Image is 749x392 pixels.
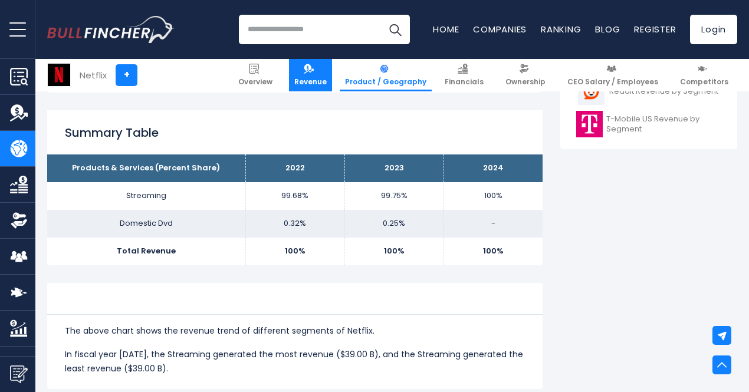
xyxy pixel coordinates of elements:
[245,182,344,210] td: 99.68%
[344,210,444,238] td: 0.25%
[444,238,543,265] td: 100%
[505,77,546,87] span: Ownership
[65,347,525,375] p: In fiscal year [DATE], the Streaming generated the most revenue ($39.00 B), and the Streaming gen...
[634,23,676,35] a: Register
[65,324,525,338] p: The above chart shows the revenue trend of different segments of Netflix.
[294,77,327,87] span: Revenue
[245,210,344,238] td: 0.32%
[576,111,603,137] img: TMUS logo
[345,77,426,87] span: Product / Geography
[445,77,484,87] span: Financials
[47,16,174,43] a: Go to homepage
[245,154,344,182] th: 2022
[380,15,410,44] button: Search
[444,210,543,238] td: -
[233,59,278,91] a: Overview
[47,238,245,265] td: Total Revenue
[245,238,344,265] td: 100%
[65,124,525,141] h2: Summary Table
[606,114,721,134] span: T-Mobile US Revenue by Segment
[576,78,606,105] img: RDDT logo
[500,59,551,91] a: Ownership
[47,210,245,238] td: Domestic Dvd
[541,23,581,35] a: Ranking
[473,23,527,35] a: Companies
[48,64,70,86] img: NFLX logo
[562,59,663,91] a: CEO Salary / Employees
[569,108,728,140] a: T-Mobile US Revenue by Segment
[344,238,444,265] td: 100%
[444,182,543,210] td: 100%
[47,16,175,43] img: Bullfincher logo
[433,23,459,35] a: Home
[569,75,728,108] a: Reddit Revenue by Segment
[289,59,332,91] a: Revenue
[680,77,728,87] span: Competitors
[10,212,28,229] img: Ownership
[439,59,489,91] a: Financials
[47,182,245,210] td: Streaming
[344,154,444,182] th: 2023
[116,64,137,86] a: +
[80,68,107,82] div: Netflix
[609,87,718,97] span: Reddit Revenue by Segment
[238,77,272,87] span: Overview
[595,23,620,35] a: Blog
[675,59,734,91] a: Competitors
[47,154,245,182] th: Products & Services (Percent Share)
[690,15,737,44] a: Login
[444,154,543,182] th: 2024
[567,77,658,87] span: CEO Salary / Employees
[340,59,432,91] a: Product / Geography
[344,182,444,210] td: 99.75%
